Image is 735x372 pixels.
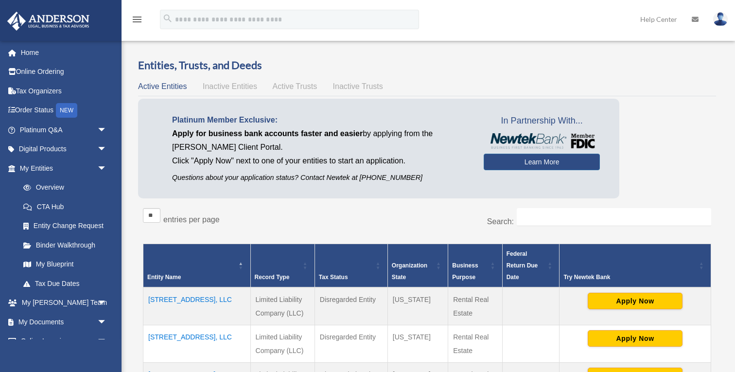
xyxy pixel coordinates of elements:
a: Home [7,43,122,62]
a: Overview [14,178,112,197]
a: CTA Hub [14,197,117,216]
th: Record Type: Activate to sort [250,244,315,288]
p: by applying from the [PERSON_NAME] Client Portal. [172,127,469,154]
p: Click "Apply Now" next to one of your entities to start an application. [172,154,469,168]
img: Anderson Advisors Platinum Portal [4,12,92,31]
span: Active Trusts [273,82,317,90]
span: Inactive Entities [203,82,257,90]
td: [STREET_ADDRESS], LLC [143,287,251,325]
span: arrow_drop_down [97,140,117,159]
i: menu [131,14,143,25]
th: Try Newtek Bank : Activate to sort [560,244,711,288]
span: arrow_drop_down [97,332,117,352]
span: Tax Status [319,274,348,281]
td: Rental Real Estate [448,287,502,325]
a: Learn More [484,154,600,170]
a: Entity Change Request [14,216,117,236]
td: [US_STATE] [387,287,448,325]
td: Disregarded Entity [315,287,387,325]
a: My Blueprint [14,255,117,274]
td: [US_STATE] [387,325,448,363]
a: Tax Organizers [7,81,122,101]
th: Business Purpose: Activate to sort [448,244,502,288]
span: Business Purpose [452,262,478,281]
div: Try Newtek Bank [563,271,696,283]
button: Apply Now [588,293,682,309]
span: arrow_drop_down [97,293,117,313]
span: Organization State [392,262,427,281]
span: Federal Return Due Date [507,250,538,281]
a: My Documentsarrow_drop_down [7,312,122,332]
td: Rental Real Estate [448,325,502,363]
span: In Partnership With... [484,113,600,129]
a: menu [131,17,143,25]
th: Federal Return Due Date: Activate to sort [502,244,560,288]
span: Record Type [255,274,290,281]
p: Questions about your application status? Contact Newtek at [PHONE_NUMBER] [172,172,469,184]
a: Online Ordering [7,62,122,82]
span: arrow_drop_down [97,120,117,140]
h3: Entities, Trusts, and Deeds [138,58,716,73]
i: search [162,13,173,24]
th: Organization State: Activate to sort [387,244,448,288]
a: Platinum Q&Aarrow_drop_down [7,120,122,140]
span: Entity Name [147,274,181,281]
img: User Pic [713,12,728,26]
a: Binder Walkthrough [14,235,117,255]
a: My [PERSON_NAME] Teamarrow_drop_down [7,293,122,313]
td: Limited Liability Company (LLC) [250,325,315,363]
td: [STREET_ADDRESS], LLC [143,325,251,363]
img: NewtekBankLogoSM.png [489,133,595,149]
a: Order StatusNEW [7,101,122,121]
button: Apply Now [588,330,682,347]
th: Tax Status: Activate to sort [315,244,387,288]
th: Entity Name: Activate to invert sorting [143,244,251,288]
span: arrow_drop_down [97,312,117,332]
a: Digital Productsarrow_drop_down [7,140,122,159]
a: Online Learningarrow_drop_down [7,332,122,351]
label: Search: [487,217,514,226]
td: Limited Liability Company (LLC) [250,287,315,325]
span: Active Entities [138,82,187,90]
label: entries per page [163,215,220,224]
span: Inactive Trusts [333,82,383,90]
a: My Entitiesarrow_drop_down [7,159,117,178]
p: Platinum Member Exclusive: [172,113,469,127]
span: Apply for business bank accounts faster and easier [172,129,363,138]
span: arrow_drop_down [97,159,117,178]
div: NEW [56,103,77,118]
td: Disregarded Entity [315,325,387,363]
a: Tax Due Dates [14,274,117,293]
